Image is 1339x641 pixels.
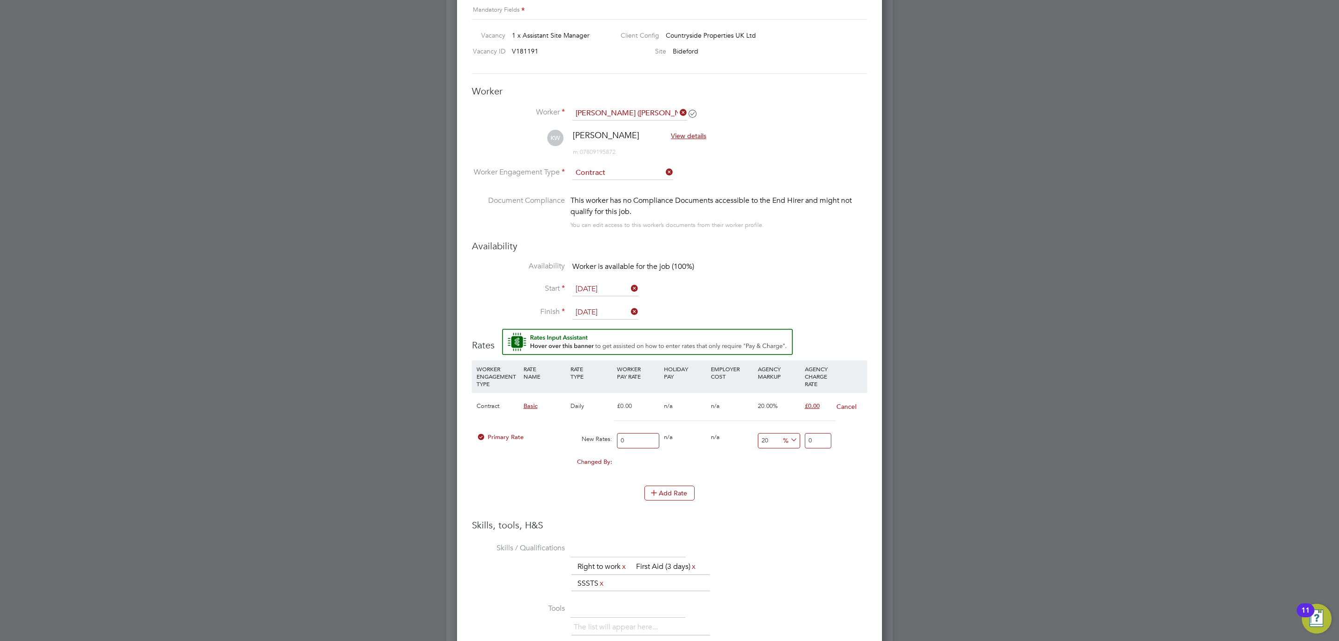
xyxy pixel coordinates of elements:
span: n/a [711,402,720,410]
span: £0.00 [805,402,820,410]
a: x [690,561,697,573]
span: Basic [524,402,537,410]
div: New Rates: [568,430,615,448]
span: Countryside Properties UK Ltd [666,31,756,40]
label: Worker [472,107,565,117]
label: Client Config [613,31,659,40]
label: Vacancy [468,31,505,40]
div: £0.00 [615,393,662,420]
div: You can edit access to this worker’s documents from their worker profile. [570,220,764,231]
div: AGENCY CHARGE RATE [802,361,834,392]
span: m: [573,148,580,156]
div: RATE NAME [521,361,568,385]
label: Finish [472,307,565,317]
span: 1 x Assistant Site Manager [512,31,590,40]
span: 07809195872 [573,148,616,156]
div: Contract [474,393,521,420]
h3: Worker [472,85,867,97]
div: This worker has no Compliance Documents accessible to the End Hirer and might not qualify for thi... [570,195,867,217]
div: RATE TYPE [568,361,615,385]
input: Search for... [572,107,687,120]
label: Document Compliance [472,195,565,229]
div: EMPLOYER COST [709,361,756,385]
button: Open Resource Center, 11 new notifications [1302,604,1332,634]
li: Right to work [574,561,631,573]
a: x [621,561,627,573]
span: n/a [664,433,673,441]
h3: Rates [472,329,867,351]
input: Select one [572,282,638,296]
h3: Availability [472,240,867,252]
input: Select one [572,166,673,180]
div: AGENCY MARKUP [756,361,802,385]
button: Add Rate [644,486,695,501]
span: [PERSON_NAME] [573,130,639,140]
label: Worker Engagement Type [472,167,565,177]
label: Vacancy ID [468,47,505,55]
li: The list will appear here... [574,621,662,634]
div: HOLIDAY PAY [662,361,709,385]
label: Site [613,47,666,55]
input: Select one [572,306,638,320]
button: Rate Assistant [502,329,793,355]
span: V181191 [512,47,538,55]
span: n/a [711,433,720,441]
h3: Skills, tools, H&S [472,519,867,531]
div: WORKER ENGAGEMENT TYPE [474,361,521,392]
label: Availability [472,261,565,271]
span: Worker is available for the job (100%) [572,262,694,271]
span: Primary Rate [477,433,524,441]
div: Mandatory Fields [472,5,867,15]
label: Tools [472,604,565,614]
span: Bideford [673,47,698,55]
span: n/a [664,402,673,410]
button: Cancel [836,402,857,411]
div: 11 [1301,610,1310,622]
span: KW [547,130,563,146]
div: Changed By: [474,453,615,471]
label: Start [472,284,565,294]
div: Daily [568,393,615,420]
span: 20.00% [758,402,778,410]
li: SSSTS [574,577,609,590]
span: View details [671,132,706,140]
a: x [598,577,605,589]
label: Skills / Qualifications [472,543,565,553]
li: First Aid (3 days) [632,561,701,573]
span: % [780,434,799,445]
div: WORKER PAY RATE [615,361,662,385]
